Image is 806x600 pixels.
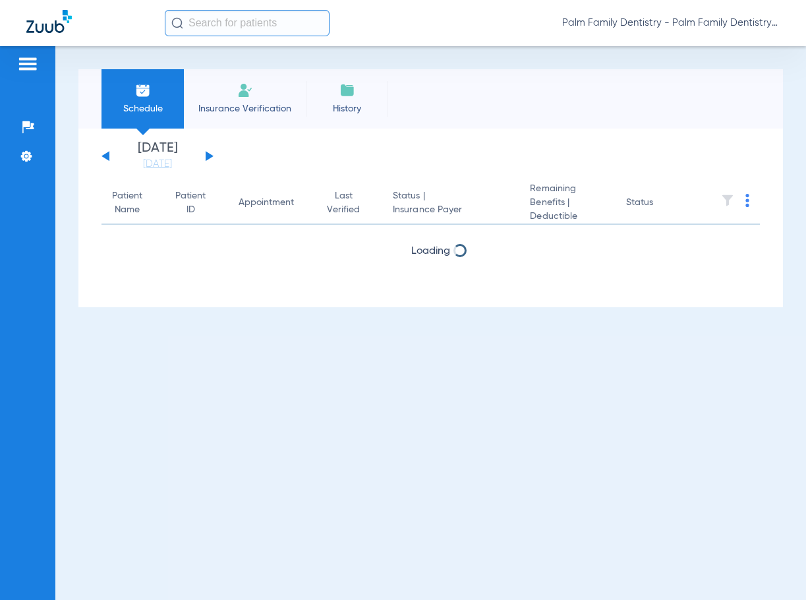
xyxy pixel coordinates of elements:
div: Patient ID [175,189,217,217]
div: Appointment [239,196,294,210]
span: Insurance Payer [393,203,509,217]
a: [DATE] [118,158,197,171]
div: Appointment [239,196,306,210]
img: Schedule [135,82,151,98]
span: Schedule [111,102,174,115]
img: Zuub Logo [26,10,72,33]
div: Patient Name [112,189,154,217]
li: [DATE] [118,142,197,171]
span: History [316,102,378,115]
input: Search for patients [165,10,330,36]
div: Last Verified [327,189,372,217]
div: Patient ID [175,189,206,217]
span: Loading [411,246,450,256]
img: Manual Insurance Verification [237,82,253,98]
img: filter.svg [721,194,734,207]
img: hamburger-icon [17,56,38,72]
img: group-dot-blue.svg [745,194,749,207]
img: Search Icon [171,17,183,29]
span: Deductible [530,210,605,224]
div: Patient Name [112,189,142,217]
th: Status [616,182,705,225]
img: History [339,82,355,98]
th: Remaining Benefits | [519,182,616,225]
span: Insurance Verification [194,102,296,115]
span: Palm Family Dentistry - Palm Family Dentistry - [GEOGRAPHIC_DATA] [562,16,780,30]
th: Status | [382,182,519,225]
div: Last Verified [327,189,360,217]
